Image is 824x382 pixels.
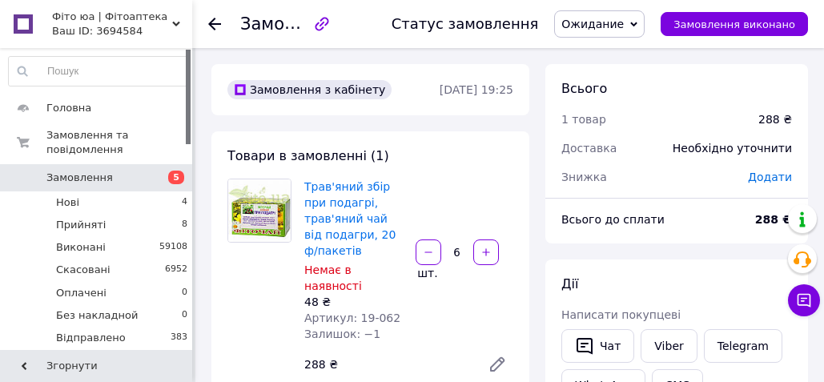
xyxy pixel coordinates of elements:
[52,24,192,38] div: Ваш ID: 3694584
[440,83,513,96] time: [DATE] 19:25
[704,329,782,363] a: Telegram
[561,18,624,30] span: Ожидание
[227,80,392,99] div: Замовлення з кабінету
[182,286,187,300] span: 0
[56,263,111,277] span: Скасовані
[304,263,362,292] span: Немає в наявності
[171,331,187,345] span: 383
[481,348,513,380] a: Редагувати
[9,57,188,86] input: Пошук
[641,329,697,363] a: Viber
[298,353,475,376] div: 288 ₴
[56,308,138,323] span: Без накладной
[182,218,187,232] span: 8
[304,180,396,257] a: Трав'яний збір при подагрі, трав'яний чай від подагри, 20 ф/пакетів
[758,111,792,127] div: 288 ₴
[168,171,184,184] span: 5
[392,16,539,32] div: Статус замовлення
[46,171,113,185] span: Замовлення
[748,171,792,183] span: Додати
[755,213,792,226] b: 288 ₴
[159,240,187,255] span: 59108
[165,263,187,277] span: 6952
[304,312,400,324] span: Артикул: 19-062
[56,286,107,300] span: Оплачені
[561,113,606,126] span: 1 товар
[304,294,403,310] div: 48 ₴
[663,131,802,166] div: Необхідно уточнити
[46,101,91,115] span: Головна
[46,128,192,157] span: Замовлення та повідомлення
[788,284,820,316] button: Чат з покупцем
[561,142,617,155] span: Доставка
[561,213,665,226] span: Всього до сплати
[673,18,795,30] span: Замовлення виконано
[561,329,634,363] button: Чат
[52,10,172,24] span: Фіто юа | Фітоаптека
[561,276,578,292] span: Дії
[56,218,106,232] span: Прийняті
[56,331,126,345] span: Відправлено
[208,16,221,32] div: Повернутися назад
[561,171,607,183] span: Знижка
[661,12,808,36] button: Замовлення виконано
[228,179,291,242] img: Трав'яний збір при подагрі, трав'яний чай від подагри, 20 ф/пакетів
[304,328,380,340] span: Залишок: −1
[561,308,681,321] span: Написати покупцеві
[240,14,348,34] span: Замовлення
[227,148,389,163] span: Товари в замовленні (1)
[182,195,187,210] span: 4
[182,308,187,323] span: 0
[56,195,79,210] span: Нові
[561,81,607,96] span: Всього
[56,240,106,255] span: Виконані
[414,265,440,281] div: шт.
